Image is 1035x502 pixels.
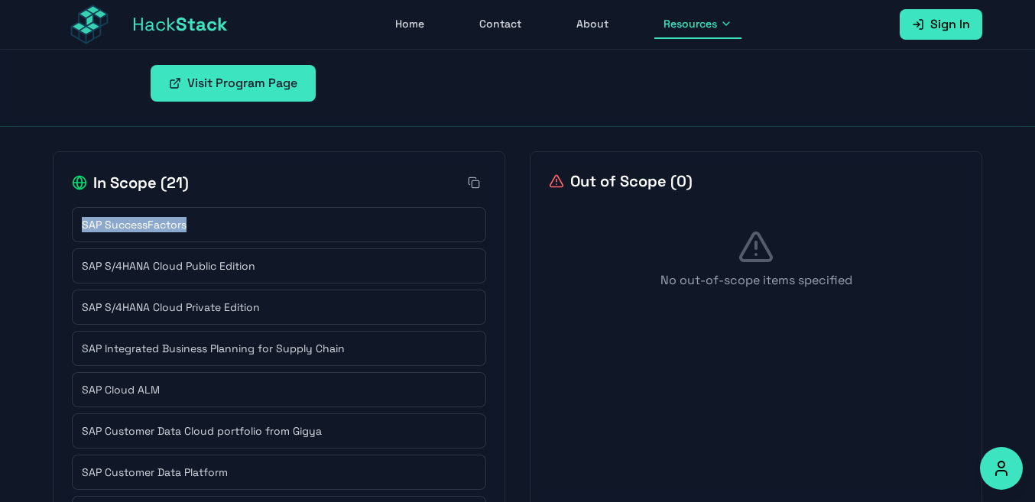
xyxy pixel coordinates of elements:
span: Hack [132,12,228,37]
span: Resources [664,16,717,31]
span: Stack [176,12,228,36]
span: SAP SuccessFactors [82,217,187,232]
h2: Out of Scope ( 0 ) [549,170,693,192]
a: Visit Program Page [151,65,316,102]
a: Home [386,10,433,39]
span: SAP Cloud ALM [82,382,160,397]
span: SAP Integrated Business Planning for Supply Chain [82,341,345,356]
span: SAP Customer Data Cloud portfolio from Gigya [82,423,322,439]
a: About [567,10,618,39]
span: SAP S/4HANA Cloud Private Edition [82,300,260,315]
button: Copy all in-scope items [462,170,486,195]
span: Sign In [930,15,970,34]
button: Accessibility Options [980,447,1023,490]
h2: In Scope ( 21 ) [72,172,189,193]
button: Resources [654,10,741,39]
span: SAP S/4HANA Cloud Public Edition [82,258,255,274]
a: Sign In [900,9,982,40]
p: No out-of-scope items specified [549,271,963,290]
a: Contact [470,10,530,39]
span: SAP Customer Data Platform [82,465,228,480]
